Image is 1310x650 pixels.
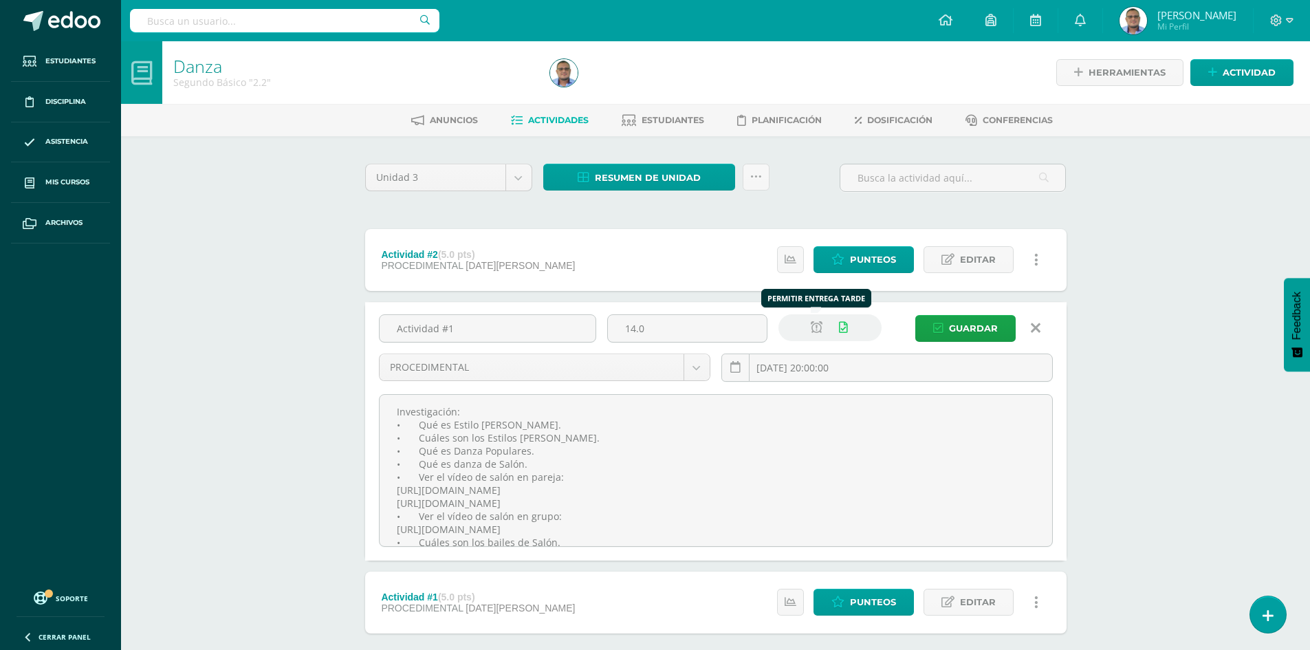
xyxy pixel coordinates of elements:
input: Puntos máximos [608,315,767,342]
span: Actividad [1223,60,1276,85]
img: 3a26d22e120d7ea9ee7f31ec893f1ada.png [550,59,578,87]
div: Actividad #2 [381,249,575,260]
a: Anuncios [411,109,478,131]
span: Editar [960,589,996,615]
div: Segundo Básico '2.2' [173,76,534,89]
span: Resumen de unidad [595,165,701,191]
span: Conferencias [983,115,1053,125]
input: Busca la actividad aquí... [840,164,1065,191]
span: Herramientas [1089,60,1166,85]
a: Planificación [737,109,822,131]
span: Asistencia [45,136,88,147]
span: Planificación [752,115,822,125]
span: Mi Perfil [1157,21,1236,32]
span: [DATE][PERSON_NAME] [466,260,575,271]
a: Unidad 3 [366,164,532,191]
a: PROCEDIMENTAL [380,354,710,380]
strong: (5.0 pts) [438,592,475,603]
a: Archivos [11,203,110,243]
textarea: Investigación: • Qué es Estilo [PERSON_NAME]. • Cuáles son los Estilos [PERSON_NAME]. • Qué es Da... [380,395,1052,546]
span: Cerrar panel [39,632,91,642]
span: Punteos [850,247,896,272]
h1: Danza [173,56,534,76]
a: Punteos [814,246,914,273]
span: [PERSON_NAME] [1157,8,1236,22]
input: Busca un usuario... [130,9,439,32]
span: Unidad 3 [376,164,495,191]
input: Título [380,315,596,342]
span: PROCEDIMENTAL [390,354,673,380]
a: Dosificación [855,109,932,131]
a: Conferencias [965,109,1053,131]
span: PROCEDIMENTAL [381,260,463,271]
a: Actividades [511,109,589,131]
a: Asistencia [11,122,110,163]
span: Guardar [949,316,998,341]
span: PROCEDIMENTAL [381,603,463,614]
button: Guardar [915,315,1016,342]
span: Disciplina [45,96,86,107]
div: Permitir entrega tarde [767,293,865,303]
a: Mis cursos [11,162,110,203]
span: [DATE][PERSON_NAME] [466,603,575,614]
a: Resumen de unidad [543,164,735,191]
img: 3a26d22e120d7ea9ee7f31ec893f1ada.png [1120,7,1147,34]
span: Feedback [1291,292,1303,340]
div: Actividad #1 [381,592,575,603]
span: Dosificación [867,115,932,125]
button: Feedback - Mostrar encuesta [1284,278,1310,371]
span: Estudiantes [45,56,96,67]
span: Soporte [56,594,88,603]
span: Anuncios [430,115,478,125]
a: Soporte [17,588,105,607]
a: Danza [173,54,222,78]
strong: (5.0 pts) [438,249,475,260]
a: Herramientas [1056,59,1183,86]
a: Disciplina [11,82,110,122]
span: Mis cursos [45,177,89,188]
a: Estudiantes [622,109,704,131]
span: Archivos [45,217,83,228]
a: Estudiantes [11,41,110,82]
a: Actividad [1190,59,1293,86]
a: Punteos [814,589,914,616]
span: Estudiantes [642,115,704,125]
input: Fecha de entrega [722,354,1052,381]
span: Actividades [528,115,589,125]
span: Editar [960,247,996,272]
span: Punteos [850,589,896,615]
